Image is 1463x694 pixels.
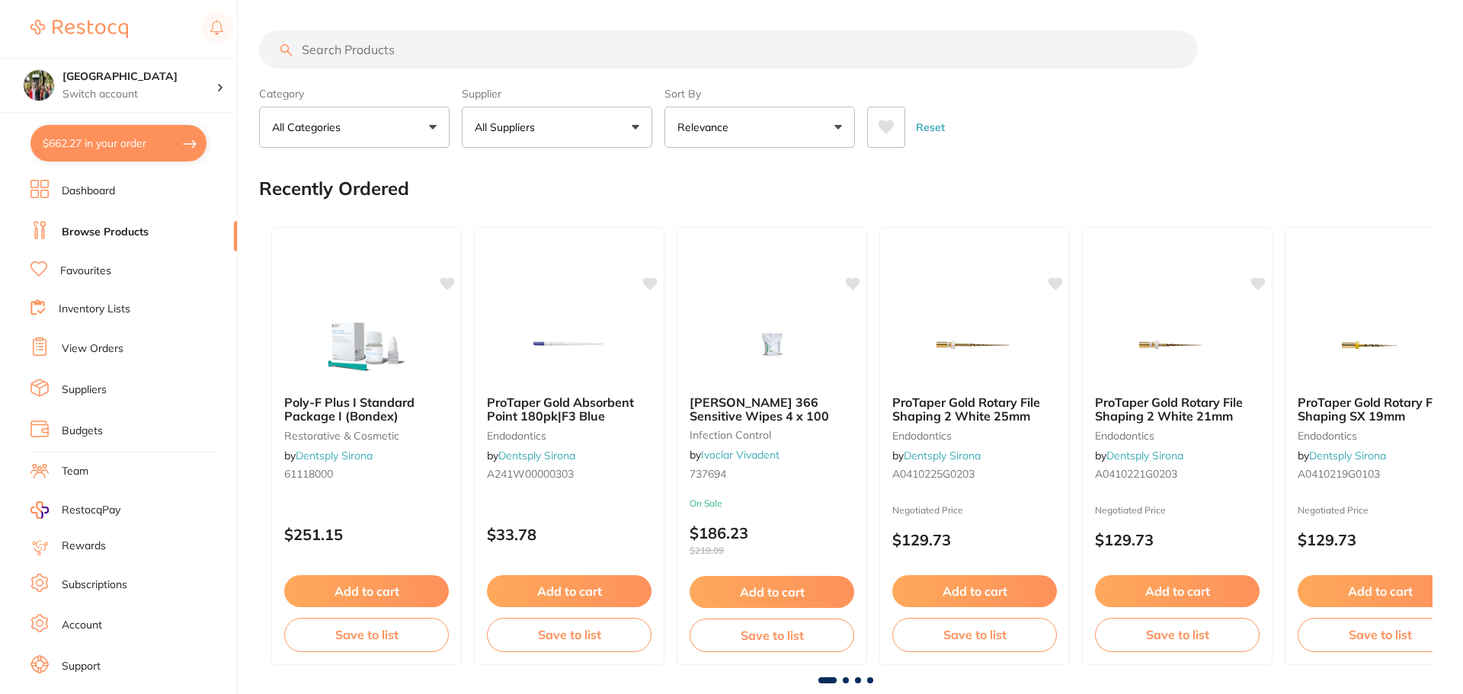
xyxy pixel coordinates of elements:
a: Dentsply Sirona [904,449,981,462]
span: RestocqPay [62,503,120,518]
h4: Wanneroo Dental Centre [62,69,216,85]
img: Durr FD 366 Sensitive Wipes 4 x 100 [722,307,821,383]
small: A0410221G0203 [1095,468,1260,480]
img: ProTaper Gold Rotary File Shaping 2 White 25mm [925,307,1024,383]
small: endodontics [487,430,651,442]
button: Save to list [690,619,854,652]
img: Poly-F Plus I Standard Package I (Bondex) [317,307,416,383]
a: Inventory Lists [59,302,130,317]
button: Save to list [1095,618,1260,651]
p: $129.73 [1298,531,1462,548]
img: ProTaper Gold Rotary File Shaping 2 White 21mm [1128,307,1227,383]
img: Wanneroo Dental Centre [24,70,54,101]
label: Category [259,87,450,101]
button: Relevance [664,107,855,148]
a: Support [62,659,101,674]
b: ProTaper Gold Absorbent Point 180pk|F3 Blue [487,395,651,424]
button: Add to cart [487,575,651,607]
span: by [487,449,575,462]
p: $251.15 [284,526,449,543]
span: by [1095,449,1183,462]
a: Dashboard [62,184,115,199]
b: Poly-F Plus I Standard Package I (Bondex) [284,395,449,424]
b: ProTaper Gold Rotary File Shaping SX 19mm [1298,395,1462,424]
a: Browse Products [62,225,149,240]
a: Team [62,464,88,479]
small: restorative & cosmetic [284,430,449,442]
p: $129.73 [892,531,1057,548]
small: endodontics [1298,430,1462,442]
label: Sort By [664,87,855,101]
label: Supplier [462,87,652,101]
small: endodontics [1095,430,1260,442]
small: infection control [690,429,854,441]
a: Subscriptions [62,577,127,593]
button: Save to list [487,618,651,651]
a: Account [62,618,102,633]
button: Reset [911,107,949,148]
button: $662.27 in your order [30,125,206,162]
small: Negotiated Price [1298,505,1462,516]
a: Dentsply Sirona [296,449,373,462]
a: RestocqPay [30,501,120,519]
a: Suppliers [62,382,107,398]
a: Favourites [60,264,111,279]
p: $186.23 [690,524,854,556]
button: Add to cart [690,576,854,608]
span: $219.09 [690,545,854,556]
small: Negotiated Price [892,505,1057,516]
a: View Orders [62,341,123,357]
img: ProTaper Gold Rotary File Shaping SX 19mm [1330,307,1429,383]
p: All Suppliers [475,120,541,135]
h2: Recently Ordered [259,178,409,200]
button: All Categories [259,107,450,148]
b: ProTaper Gold Rotary File Shaping 2 White 25mm [892,395,1057,424]
a: Budgets [62,424,103,439]
span: by [892,449,981,462]
a: Dentsply Sirona [498,449,575,462]
small: A0410219G0103 [1298,468,1462,480]
a: Dentsply Sirona [1106,449,1183,462]
b: Durr FD 366 Sensitive Wipes 4 x 100 [690,395,854,424]
small: On Sale [690,498,854,509]
b: ProTaper Gold Rotary File Shaping 2 White 21mm [1095,395,1260,424]
button: Save to list [284,618,449,651]
button: Save to list [892,618,1057,651]
button: Add to cart [284,575,449,607]
img: RestocqPay [30,501,49,519]
a: Restocq Logo [30,11,128,46]
small: A0410225G0203 [892,468,1057,480]
a: Rewards [62,539,106,554]
button: Add to cart [892,575,1057,607]
button: Save to list [1298,618,1462,651]
img: ProTaper Gold Absorbent Point 180pk|F3 Blue [520,307,619,383]
span: by [284,449,373,462]
span: by [690,448,780,462]
input: Search Products [259,30,1198,69]
p: $129.73 [1095,531,1260,548]
button: All Suppliers [462,107,652,148]
p: $33.78 [487,526,651,543]
small: 737694 [690,468,854,480]
p: Relevance [677,120,735,135]
small: A241W00000303 [487,468,651,480]
button: Add to cart [1095,575,1260,607]
button: Add to cart [1298,575,1462,607]
small: endodontics [892,430,1057,442]
a: Ivoclar Vivadent [701,448,780,462]
img: Restocq Logo [30,20,128,38]
p: All Categories [272,120,347,135]
small: Negotiated Price [1095,505,1260,516]
a: Dentsply Sirona [1309,449,1386,462]
small: 61118000 [284,468,449,480]
p: Switch account [62,87,216,102]
span: by [1298,449,1386,462]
